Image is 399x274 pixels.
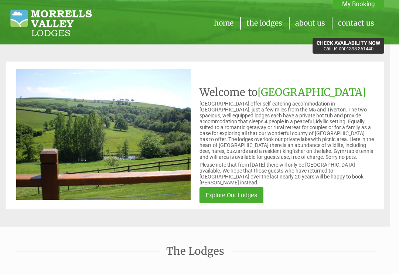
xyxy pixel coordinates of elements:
[258,86,366,99] strong: [GEOGRAPHIC_DATA]
[199,187,263,203] a: Explore Our Lodges
[317,40,380,46] a: Check Availability Now
[159,244,232,258] span: The Lodges
[199,86,374,99] h1: Welcome to
[317,46,380,51] p: Call us on
[344,46,374,51] a: 01398 361440
[199,162,374,186] p: Please note that from [DATE] there will only be [GEOGRAPHIC_DATA] available. We hope that those g...
[338,19,374,27] a: Contact Us
[295,19,325,27] a: About Us
[246,19,282,27] a: The Lodges
[10,10,92,36] img: Morrells Valley
[199,101,374,160] p: [GEOGRAPHIC_DATA] offer self-catering accommodation in [GEOGRAPHIC_DATA], just a few miles from t...
[214,19,233,27] a: Home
